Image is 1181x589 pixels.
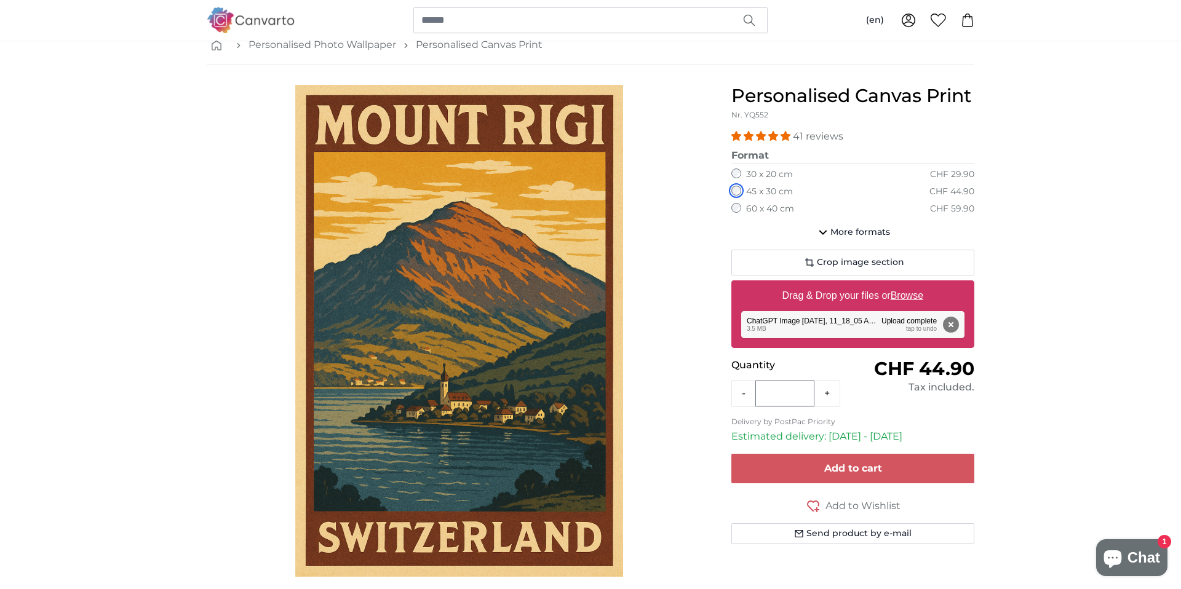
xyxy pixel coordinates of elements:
[731,85,974,107] h1: Personalised Canvas Print
[207,25,974,65] nav: breadcrumbs
[874,357,974,380] span: CHF 44.90
[856,9,894,31] button: (en)
[930,168,974,181] div: CHF 29.90
[207,85,712,577] div: 1 of 1
[731,454,974,483] button: Add to cart
[746,168,793,181] label: 30 x 20 cm
[732,381,755,406] button: -
[817,256,904,269] span: Crop image section
[830,226,890,239] span: More formats
[416,38,543,52] a: Personalised Canvas Print
[731,148,974,164] legend: Format
[793,130,843,142] span: 41 reviews
[746,203,794,215] label: 60 x 40 cm
[731,429,974,444] p: Estimated delivery: [DATE] - [DATE]
[295,85,623,577] img: personalised-canvas-print
[207,7,295,33] img: Canvarto
[731,250,974,275] button: Crop image section
[930,203,974,215] div: CHF 59.90
[814,381,840,406] button: +
[1092,539,1171,579] inbox-online-store-chat: Shopify online store chat
[731,523,974,544] button: Send product by e-mail
[731,220,974,245] button: More formats
[731,358,853,373] p: Quantity
[853,380,974,395] div: Tax included.
[746,186,793,198] label: 45 x 30 cm
[731,498,974,513] button: Add to Wishlist
[777,283,928,308] label: Drag & Drop your files or
[825,499,901,513] span: Add to Wishlist
[731,130,793,142] span: 4.98 stars
[249,38,396,52] a: Personalised Photo Wallpaper
[891,290,923,301] u: Browse
[731,417,974,427] p: Delivery by PostPac Priority
[824,462,882,474] span: Add to cart
[929,186,974,198] div: CHF 44.90
[731,110,768,119] span: Nr. YQ552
